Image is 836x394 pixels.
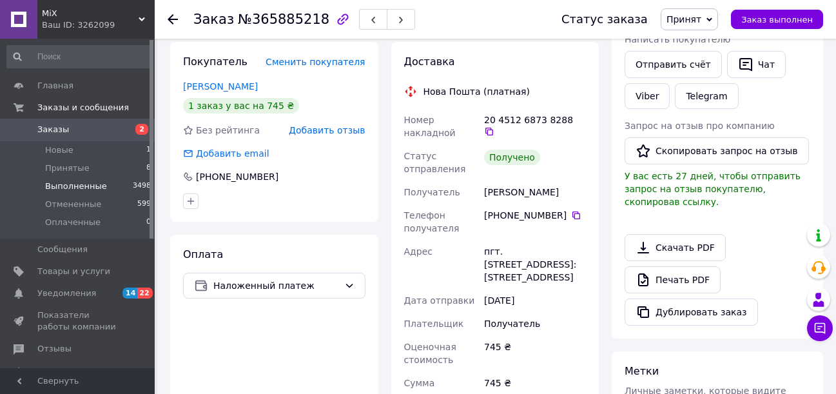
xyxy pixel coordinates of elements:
span: Принят [666,14,701,25]
div: Получено [484,150,540,165]
span: Наложенный платеж [213,279,339,293]
span: Заказы и сообщения [37,102,129,113]
span: Метки [625,365,659,377]
span: 8 [146,163,151,174]
span: Оплата [183,248,223,261]
span: Главная [37,80,73,92]
div: Вернуться назад [168,13,178,26]
span: Заказ выполнен [741,15,813,25]
span: 1 [146,144,151,156]
button: Чат [727,51,786,78]
span: Получатель [404,187,460,197]
span: Добавить отзыв [289,125,365,135]
div: Получатель [481,312,588,335]
div: [PHONE_NUMBER] [484,209,586,222]
div: [DATE] [481,289,588,312]
span: Заказ [193,12,234,27]
span: 599 [137,199,151,210]
span: Покупатели [37,366,90,377]
span: Оценочная стоимость [404,342,456,365]
span: Статус отправления [404,151,466,174]
span: Покупатель [183,55,248,68]
button: Скопировать запрос на отзыв [625,137,809,164]
div: Статус заказа [561,13,648,26]
button: Отправить счёт [625,51,722,78]
span: Дата отправки [404,295,475,306]
button: Заказ выполнен [731,10,823,29]
span: Плательщик [404,319,464,329]
button: Дублировать заказ [625,299,758,326]
span: Сменить покупателя [266,57,365,67]
div: Добавить email [195,147,271,160]
span: Заказы [37,124,69,135]
a: Печать PDF [625,266,721,293]
span: №365885218 [238,12,329,27]
span: Написать покупателю [625,34,730,44]
span: 0 [146,217,151,228]
span: 2 [135,124,148,135]
div: 20 4512 6873 8288 [484,113,586,137]
span: Отмененные [45,199,101,210]
span: Адрес [404,246,433,257]
input: Поиск [6,45,152,68]
span: Выполненные [45,181,107,192]
div: Нова Пошта (платная) [420,85,533,98]
span: Отзывы [37,343,72,355]
span: Без рейтинга [196,125,260,135]
span: Новые [45,144,73,156]
a: Скачать PDF [625,234,726,261]
span: Телефон получателя [404,210,460,233]
span: MiX [42,8,139,19]
div: Добавить email [182,147,271,160]
span: Номер накладной [404,115,456,138]
button: Чат с покупателем [807,315,833,341]
span: 14 [122,288,137,299]
span: Сообщения [37,244,88,255]
span: Доставка [404,55,455,68]
a: Viber [625,83,670,109]
div: 1 заказ у вас на 745 ₴ [183,98,299,113]
div: Ваш ID: 3262099 [42,19,155,31]
span: Оплаченные [45,217,101,228]
div: [PHONE_NUMBER] [195,170,280,183]
span: Запрос на отзыв про компанию [625,121,775,131]
span: Уведомления [37,288,96,299]
span: Товары и услуги [37,266,110,277]
a: Telegram [675,83,738,109]
div: пгт. [STREET_ADDRESS]: [STREET_ADDRESS] [481,240,588,289]
span: 3498 [133,181,151,192]
a: [PERSON_NAME] [183,81,258,92]
span: 22 [137,288,152,299]
div: [PERSON_NAME] [481,181,588,204]
span: Показатели работы компании [37,310,119,333]
span: Принятые [45,163,90,174]
div: 745 ₴ [481,335,588,371]
span: У вас есть 27 дней, чтобы отправить запрос на отзыв покупателю, скопировав ссылку. [625,171,801,207]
